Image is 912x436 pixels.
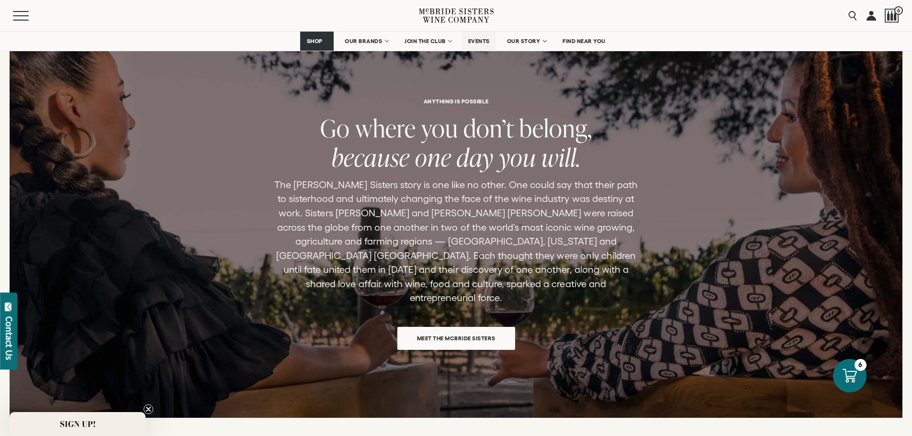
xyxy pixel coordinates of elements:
[463,112,514,145] span: don’t
[4,316,14,360] div: Contact Us
[10,412,146,436] div: SIGN UP!Close teaser
[320,112,350,145] span: Go
[144,404,153,414] button: Close teaser
[468,38,490,45] span: EVENTS
[424,98,489,104] h6: ANYTHING IS POSSIBLE
[397,327,515,350] a: Meet the McBride Sisters
[507,38,540,45] span: OUR STORY
[462,32,496,51] a: EVENTS
[306,38,323,45] span: SHOP
[332,141,410,174] span: because
[415,141,451,174] span: one
[563,38,606,45] span: FIND NEAR YOU
[338,32,394,51] a: OUR BRANDS
[556,32,612,51] a: FIND NEAR YOU
[855,359,867,371] div: 6
[499,141,536,174] span: you
[541,141,581,174] span: will.
[519,112,592,145] span: belong,
[501,32,552,51] a: OUR STORY
[457,141,494,174] span: day
[421,112,458,145] span: you
[300,32,334,51] a: SHOP
[398,32,457,51] a: JOIN THE CLUB
[345,38,382,45] span: OUR BRANDS
[355,112,416,145] span: where
[272,178,640,305] p: The [PERSON_NAME] Sisters story is one like no other. One could say that their path to sisterhood...
[60,418,96,430] span: SIGN UP!
[13,11,47,21] button: Mobile Menu Trigger
[894,6,903,15] span: 6
[405,38,446,45] span: JOIN THE CLUB
[400,329,512,347] span: Meet the McBride Sisters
